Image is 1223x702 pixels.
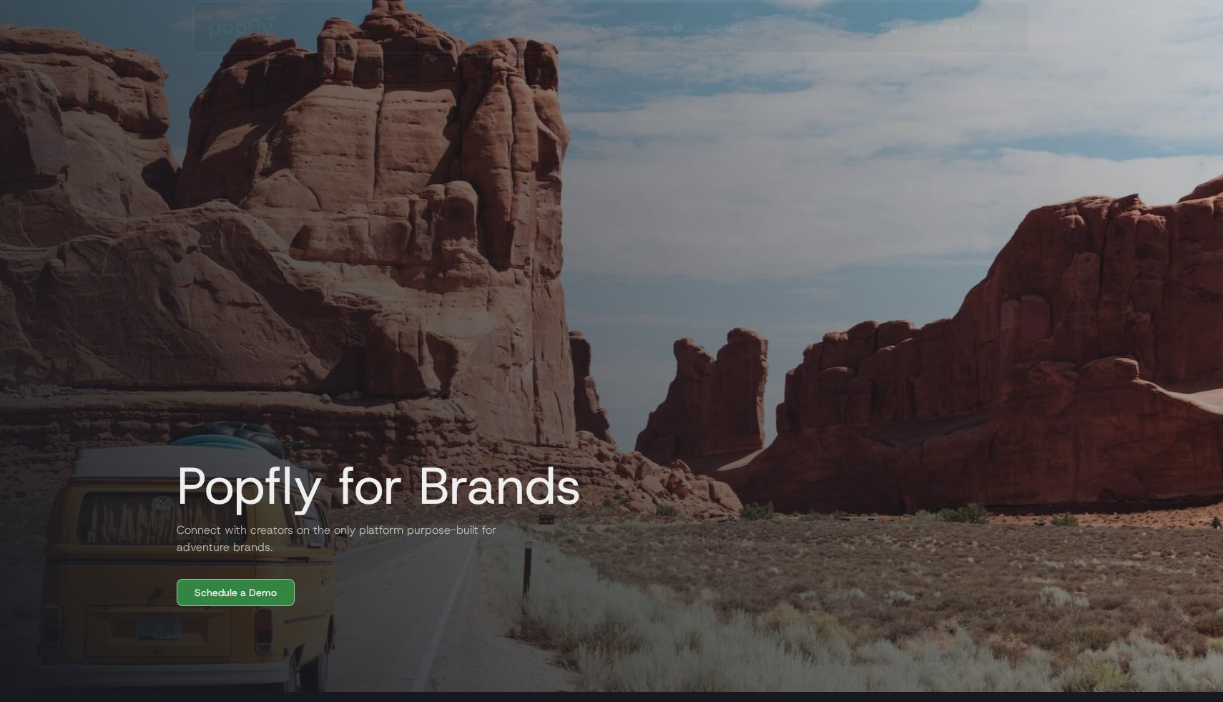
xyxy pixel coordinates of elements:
div: Company [625,20,669,34]
a: Schedule a Demo [177,579,295,606]
a: home [200,6,292,49]
div: Creators [486,20,526,34]
a: Login [875,20,912,34]
div: Platform [549,20,588,34]
a: Book a Demo [920,14,1018,41]
div: Brands [418,20,449,34]
div: Login [881,20,906,34]
a: Contact [701,2,750,52]
h2: Connect with creators on the only platform purpose-built for adventure brands. [165,522,509,556]
a: Creators [481,2,531,52]
h1: Popfly for Brands [165,457,581,515]
div: Contact [707,20,744,34]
